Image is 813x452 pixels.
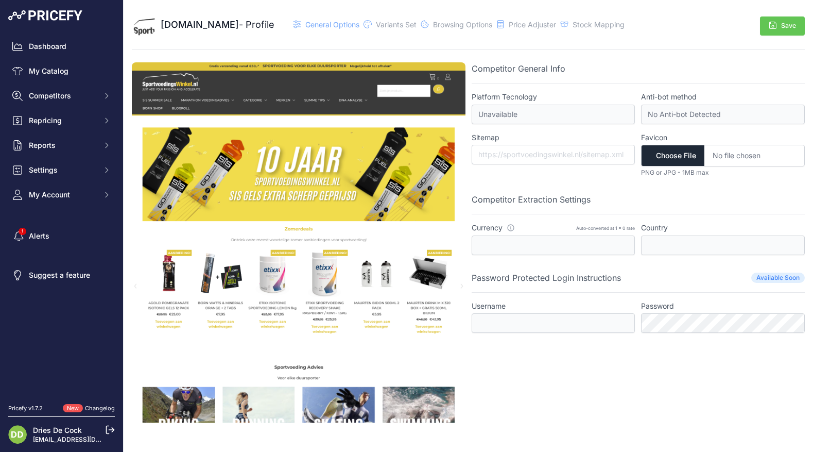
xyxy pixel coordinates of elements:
[641,223,805,233] label: Country
[641,301,805,311] label: Password
[29,115,96,126] span: Repricing
[29,190,96,200] span: My Account
[161,19,239,30] span: [DOMAIN_NAME]
[472,132,635,143] label: Sitemap
[8,111,115,130] button: Repricing
[33,426,82,434] a: Dries De Cock
[29,91,96,101] span: Competitors
[760,16,805,36] button: Save
[8,186,115,204] button: My Account
[472,145,635,164] input: https://sportvoedingswinkel.nl/sitemap.xml
[641,169,805,177] p: PNG or JPG - 1MB max
[8,37,115,56] a: Dashboard
[509,20,556,29] span: Price Adjuster
[8,37,115,392] nav: Sidebar
[29,140,96,150] span: Reports
[132,12,157,37] img: sportvoedingswinkel.nl.png
[8,87,115,105] button: Competitors
[472,301,635,311] label: Username
[472,92,635,102] label: Platform Tecnology
[33,436,141,443] a: [EMAIL_ADDRESS][DOMAIN_NAME]
[641,132,805,143] label: Favicon
[8,266,115,284] a: Suggest a feature
[132,62,465,423] img: Screenshot sportvoedingswinkel.nl
[576,225,635,231] div: Auto-converted at 1 = 0 rate
[305,20,359,29] span: General Options
[8,404,43,413] div: Pricefy v1.7.2
[641,92,805,102] label: Anti-bot method
[472,223,515,233] label: Currency
[472,272,621,284] p: Password Protected Login Instructions
[8,136,115,155] button: Reports
[85,405,115,412] a: Changelog
[8,10,82,21] img: Pricefy Logo
[161,18,274,32] div: - Profile
[29,165,96,175] span: Settings
[433,20,492,29] span: Browsing Options
[8,227,115,245] a: Alerts
[376,20,417,29] span: Variants Set
[472,193,805,206] p: Competitor Extraction Settings
[8,62,115,80] a: My Catalog
[472,62,805,75] p: Competitor General Info
[8,161,115,179] button: Settings
[573,20,625,29] span: Stock Mapping
[751,273,805,283] span: Available Soon
[63,404,83,413] span: New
